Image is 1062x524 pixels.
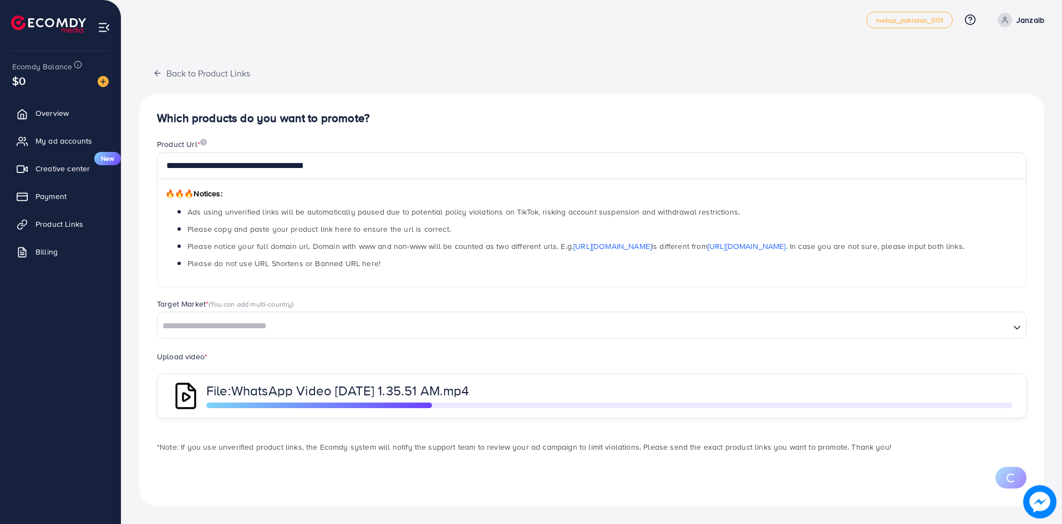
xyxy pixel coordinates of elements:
span: Please copy and paste your product link here to ensure the url is correct. [187,223,451,235]
p: File: [206,384,567,397]
label: Product Url [157,139,207,150]
img: image [200,139,207,146]
a: Overview [8,102,113,124]
a: [URL][DOMAIN_NAME] [708,241,786,252]
p: *Note: If you use unverified product links, the Ecomdy system will notify the support team to rev... [157,440,1027,454]
span: My ad accounts [35,135,92,146]
img: image [98,76,109,87]
span: WhatsApp Video [DATE] 1.35.51 AM.mp4 [231,381,469,400]
span: New [94,152,121,165]
span: metap_pakistan_001 [876,17,943,24]
img: QAAAABJRU5ErkJggg== [171,381,201,411]
div: Search for option [157,312,1027,338]
a: My ad accounts [8,130,113,152]
span: Notices: [165,188,222,199]
span: Ads using unverified links will be automatically paused due to potential policy violations on Tik... [187,206,740,217]
span: 🔥🔥🔥 [165,188,194,199]
p: Janzaib [1017,13,1044,27]
span: Overview [35,108,69,119]
img: logo [11,16,86,33]
h4: Which products do you want to promote? [157,111,1027,125]
a: Billing [8,241,113,263]
a: Creative centerNew [8,157,113,180]
a: Janzaib [993,13,1044,27]
label: Upload video [157,351,207,362]
span: Please notice your full domain url. Domain with www and non-www will be counted as two different ... [187,241,964,252]
a: Product Links [8,213,113,235]
label: Target Market [157,298,294,309]
span: Ecomdy Balance [12,61,72,72]
span: $0 [12,73,26,89]
img: menu [98,21,110,34]
a: [URL][DOMAIN_NAME] [573,241,652,252]
span: Creative center [35,163,90,174]
span: Please do not use URL Shortens or Banned URL here! [187,258,380,269]
span: Payment [35,191,67,202]
button: Back to Product Links [139,61,264,85]
a: metap_pakistan_001 [866,12,953,28]
img: image [1023,485,1056,518]
span: Billing [35,246,58,257]
span: Product Links [35,218,83,230]
input: Search for option [159,318,1009,335]
a: Payment [8,185,113,207]
span: (You can add multi-country) [209,299,293,309]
